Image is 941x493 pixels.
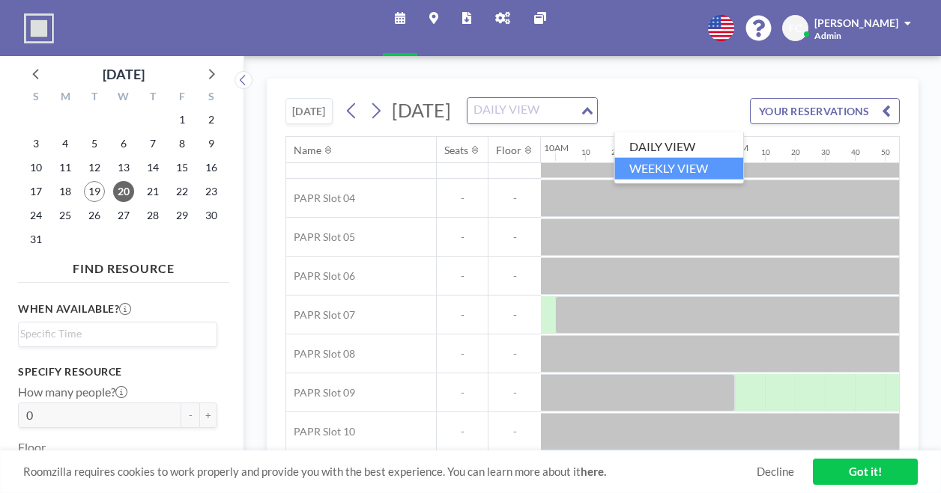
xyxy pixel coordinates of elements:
button: + [199,402,217,428]
div: Search for option [468,98,597,123]
span: Thursday, August 28, 2025 [142,205,163,226]
div: Name [294,144,321,157]
span: - [488,230,541,244]
a: here. [581,465,606,478]
span: Friday, August 22, 2025 [172,181,193,202]
span: - [437,308,488,322]
span: PAPR Slot 08 [286,347,355,361]
span: Saturday, August 30, 2025 [201,205,222,226]
span: - [437,386,488,399]
span: Wednesday, August 20, 2025 [113,181,134,202]
span: Monday, August 4, 2025 [55,133,76,154]
div: M [51,88,80,108]
div: W [109,88,139,108]
div: 10 [761,147,770,157]
span: - [437,425,488,438]
span: Sunday, August 10, 2025 [25,157,46,178]
span: Friday, August 29, 2025 [172,205,193,226]
span: PAPR Slot 10 [286,425,355,438]
span: Admin [814,30,841,41]
div: 20 [791,147,800,157]
span: Sunday, August 3, 2025 [25,133,46,154]
span: Sunday, August 24, 2025 [25,205,46,226]
span: FC [789,22,802,35]
span: - [437,192,488,205]
h4: FIND RESOURCE [18,255,229,276]
a: Decline [757,465,794,479]
span: Tuesday, August 19, 2025 [84,181,105,202]
span: PAPR Slot 09 [286,386,355,399]
span: - [437,269,488,283]
div: 50 [881,147,890,157]
span: Roomzilla requires cookies to work properly and provide you with the best experience. You can lea... [23,465,757,479]
span: Wednesday, August 13, 2025 [113,157,134,178]
div: 10 [581,147,590,157]
span: [PERSON_NAME] [814,16,898,29]
span: Monday, August 11, 2025 [55,157,76,178]
span: Monday, August 18, 2025 [55,181,76,202]
span: Wednesday, August 6, 2025 [113,133,134,154]
label: How many people? [18,385,127,399]
div: 20 [611,147,620,157]
div: 30 [821,147,830,157]
span: Thursday, August 21, 2025 [142,181,163,202]
span: Monday, August 25, 2025 [55,205,76,226]
span: - [488,425,541,438]
span: Saturday, August 16, 2025 [201,157,222,178]
li: WEEKLY VIEW [614,158,743,180]
div: 10AM [544,142,569,153]
div: 40 [851,147,860,157]
li: DAILY VIEW [614,136,743,158]
a: Got it! [813,459,918,485]
div: S [196,88,226,108]
span: PAPR Slot 04 [286,192,355,205]
span: Saturday, August 23, 2025 [201,181,222,202]
span: Friday, August 1, 2025 [172,109,193,130]
div: T [80,88,109,108]
span: Thursday, August 14, 2025 [142,157,163,178]
input: Search for option [20,325,208,342]
span: PAPR Slot 06 [286,269,355,283]
span: - [437,230,488,244]
div: Floor [496,144,521,157]
button: YOUR RESERVATIONS [750,98,900,124]
div: Search for option [19,322,217,345]
span: PAPR Slot 07 [286,308,355,322]
span: Sunday, August 31, 2025 [25,229,46,250]
span: Tuesday, August 5, 2025 [84,133,105,154]
span: Tuesday, August 12, 2025 [84,157,105,178]
button: - [181,402,199,428]
span: Friday, August 8, 2025 [172,133,193,154]
span: Saturday, August 9, 2025 [201,133,222,154]
span: PAPR Slot 05 [286,230,355,244]
span: - [437,347,488,361]
span: [DATE] [392,99,451,121]
div: Seats [444,144,468,157]
input: Search for option [469,101,578,120]
h3: Specify resource [18,365,217,379]
span: Thursday, August 7, 2025 [142,133,163,154]
img: organization-logo [24,13,54,43]
span: - [488,386,541,399]
span: - [488,192,541,205]
button: [DATE] [285,98,333,124]
div: T [138,88,167,108]
label: Floor [18,440,46,455]
span: - [488,308,541,322]
span: Wednesday, August 27, 2025 [113,205,134,226]
span: Sunday, August 17, 2025 [25,181,46,202]
span: - [488,347,541,361]
span: Tuesday, August 26, 2025 [84,205,105,226]
div: S [22,88,51,108]
div: [DATE] [103,64,145,85]
span: - [488,269,541,283]
div: F [167,88,196,108]
span: Saturday, August 2, 2025 [201,109,222,130]
span: Friday, August 15, 2025 [172,157,193,178]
